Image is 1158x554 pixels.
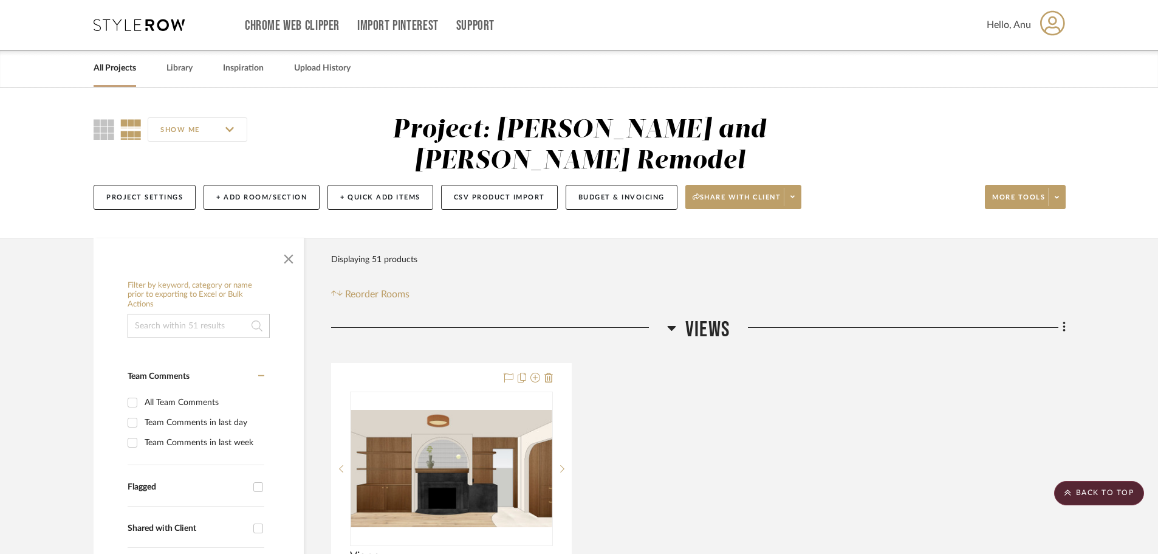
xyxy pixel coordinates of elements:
a: Upload History [294,60,351,77]
button: Project Settings [94,185,196,210]
a: All Projects [94,60,136,77]
div: Displaying 51 products [331,248,417,272]
button: Share with client [685,185,802,209]
a: Support [456,21,495,31]
div: All Team Comments [145,393,261,412]
a: Library [166,60,193,77]
span: Team Comments [128,372,190,381]
button: Close [276,244,301,269]
span: Share with client [693,193,781,211]
div: Team Comments in last week [145,433,261,452]
div: Shared with Client [128,524,247,534]
h6: Filter by keyword, category or name prior to exporting to Excel or Bulk Actions [128,281,270,310]
span: Hello, Anu [987,18,1031,32]
a: Chrome Web Clipper [245,21,340,31]
span: Reorder Rooms [345,287,409,302]
div: Project: [PERSON_NAME] and [PERSON_NAME] Remodel [392,117,766,174]
span: More tools [992,193,1045,211]
a: Inspiration [223,60,264,77]
input: Search within 51 results [128,314,270,338]
button: Budget & Invoicing [566,185,677,210]
button: CSV Product Import [441,185,558,210]
div: Team Comments in last day [145,413,261,432]
button: Reorder Rooms [331,287,409,302]
button: + Quick Add Items [327,185,433,210]
span: Views [685,317,730,343]
img: Views [351,410,552,527]
a: Import Pinterest [357,21,439,31]
div: Flagged [128,482,247,493]
scroll-to-top-button: BACK TO TOP [1054,481,1144,505]
div: 0 [351,392,552,545]
button: More tools [985,185,1066,209]
button: + Add Room/Section [204,185,320,210]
